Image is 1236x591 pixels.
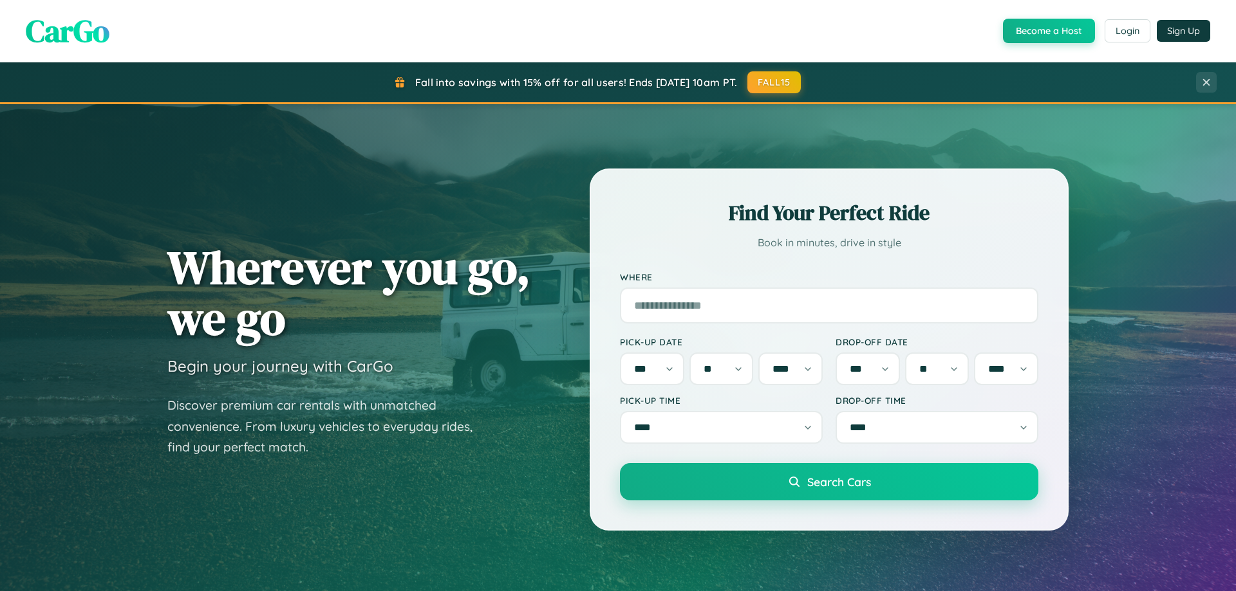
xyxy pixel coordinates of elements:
p: Book in minutes, drive in style [620,233,1038,252]
span: Search Cars [807,475,871,489]
button: FALL15 [747,71,801,93]
span: CarGo [26,10,109,52]
h2: Find Your Perfect Ride [620,199,1038,227]
button: Search Cars [620,463,1038,500]
label: Where [620,271,1038,282]
label: Drop-off Date [836,336,1038,347]
span: Fall into savings with 15% off for all users! Ends [DATE] 10am PT. [415,76,738,89]
p: Discover premium car rentals with unmatched convenience. From luxury vehicles to everyday rides, ... [167,395,489,458]
h1: Wherever you go, we go [167,242,530,343]
label: Pick-up Date [620,336,823,347]
button: Become a Host [1003,19,1095,43]
label: Pick-up Time [620,395,823,406]
label: Drop-off Time [836,395,1038,406]
button: Login [1105,19,1150,42]
button: Sign Up [1157,20,1210,42]
h3: Begin your journey with CarGo [167,356,393,376]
